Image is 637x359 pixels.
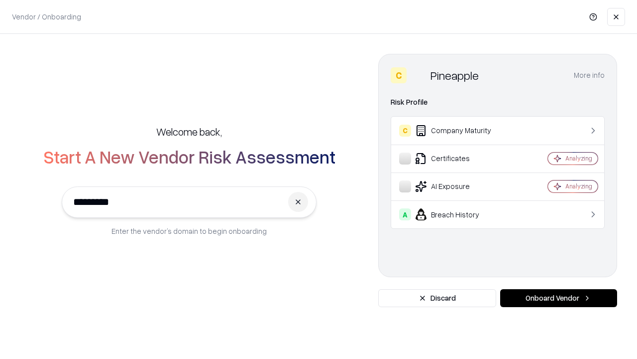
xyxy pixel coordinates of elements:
div: A [399,208,411,220]
div: Company Maturity [399,125,518,137]
div: Analyzing [565,182,592,190]
div: Risk Profile [391,96,605,108]
button: Discard [378,289,496,307]
button: More info [574,66,605,84]
p: Vendor / Onboarding [12,11,81,22]
div: Analyzing [565,154,592,163]
p: Enter the vendor’s domain to begin onboarding [111,226,267,236]
button: Onboard Vendor [500,289,617,307]
img: Pineapple [411,67,426,83]
div: AI Exposure [399,180,518,192]
h5: Welcome back, [156,125,222,139]
div: C [391,67,407,83]
div: Pineapple [430,67,479,83]
div: Breach History [399,208,518,220]
h2: Start A New Vendor Risk Assessment [43,147,335,167]
div: C [399,125,411,137]
div: Certificates [399,153,518,165]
